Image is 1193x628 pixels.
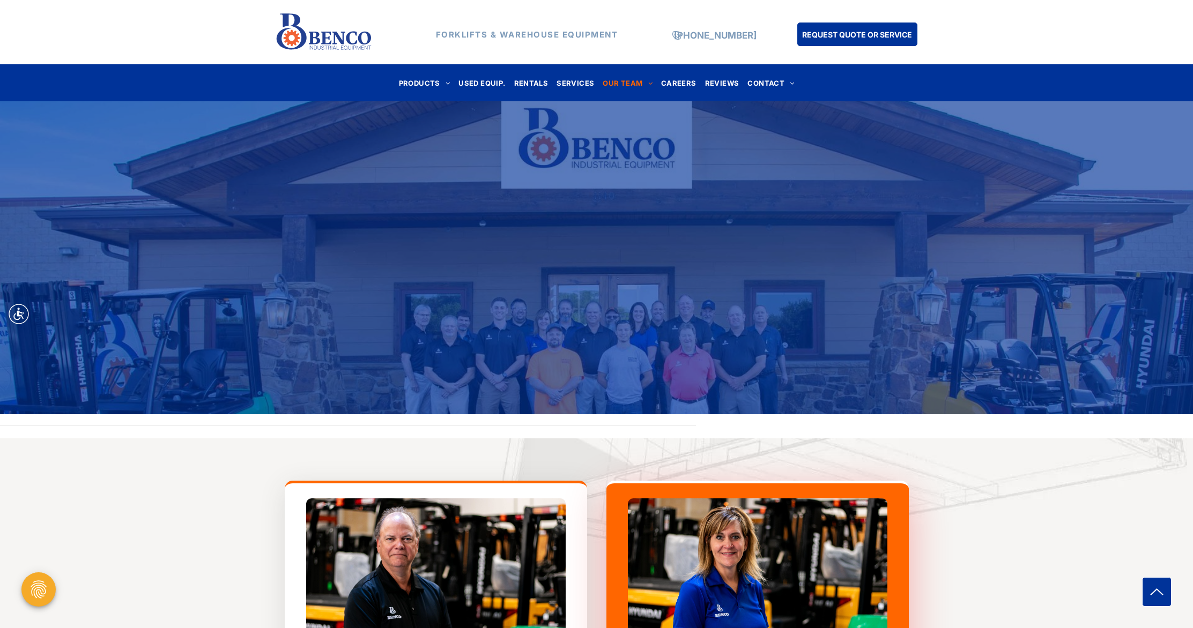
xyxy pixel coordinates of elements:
[454,76,509,90] a: USED EQUIP.
[598,76,657,90] a: OUR TEAM
[657,76,701,90] a: CAREERS
[797,23,917,46] a: REQUEST QUOTE OR SERVICE
[743,76,798,90] a: CONTACT
[510,76,553,90] a: RENTALS
[674,30,757,41] a: [PHONE_NUMBER]
[395,76,455,90] a: PRODUCTS
[701,76,744,90] a: REVIEWS
[802,25,912,44] span: REQUEST QUOTE OR SERVICE
[552,76,598,90] a: SERVICES
[436,29,618,40] strong: FORKLIFTS & WAREHOUSE EQUIPMENT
